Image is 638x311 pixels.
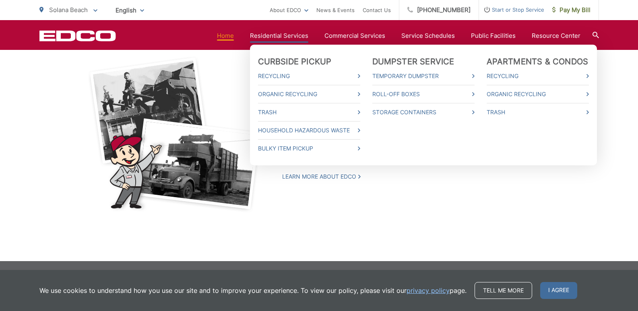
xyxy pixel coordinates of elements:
a: Trash [258,107,360,117]
a: Curbside Pickup [258,57,332,66]
a: Temporary Dumpster [372,71,475,81]
a: News & Events [316,5,355,15]
a: Dumpster Service [372,57,454,66]
a: Resource Center [532,31,580,41]
span: Pay My Bill [552,5,591,15]
a: Recycling [258,71,360,81]
a: Commercial Services [324,31,385,41]
a: Residential Services [250,31,308,41]
a: Recycling [487,71,589,81]
p: We use cookies to understand how you use our site and to improve your experience. To view our pol... [39,286,467,295]
a: Learn More About EDCO [282,173,361,180]
a: Public Facilities [471,31,516,41]
a: Trash [487,107,589,117]
a: Home [217,31,234,41]
a: EDCD logo. Return to the homepage. [39,30,116,41]
a: Organic Recycling [487,89,589,99]
span: English [109,3,150,17]
a: Bulky Item Pickup [258,144,360,153]
img: Black and white photos of early garbage trucks [88,56,262,213]
a: Apartments & Condos [487,57,588,66]
a: Storage Containers [372,107,475,117]
a: Tell me more [475,282,532,299]
a: Contact Us [363,5,391,15]
a: privacy policy [407,286,450,295]
a: Organic Recycling [258,89,360,99]
a: About EDCO [270,5,308,15]
a: Service Schedules [401,31,455,41]
a: Roll-Off Boxes [372,89,475,99]
span: Solana Beach [49,6,88,14]
a: Household Hazardous Waste [258,126,360,135]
